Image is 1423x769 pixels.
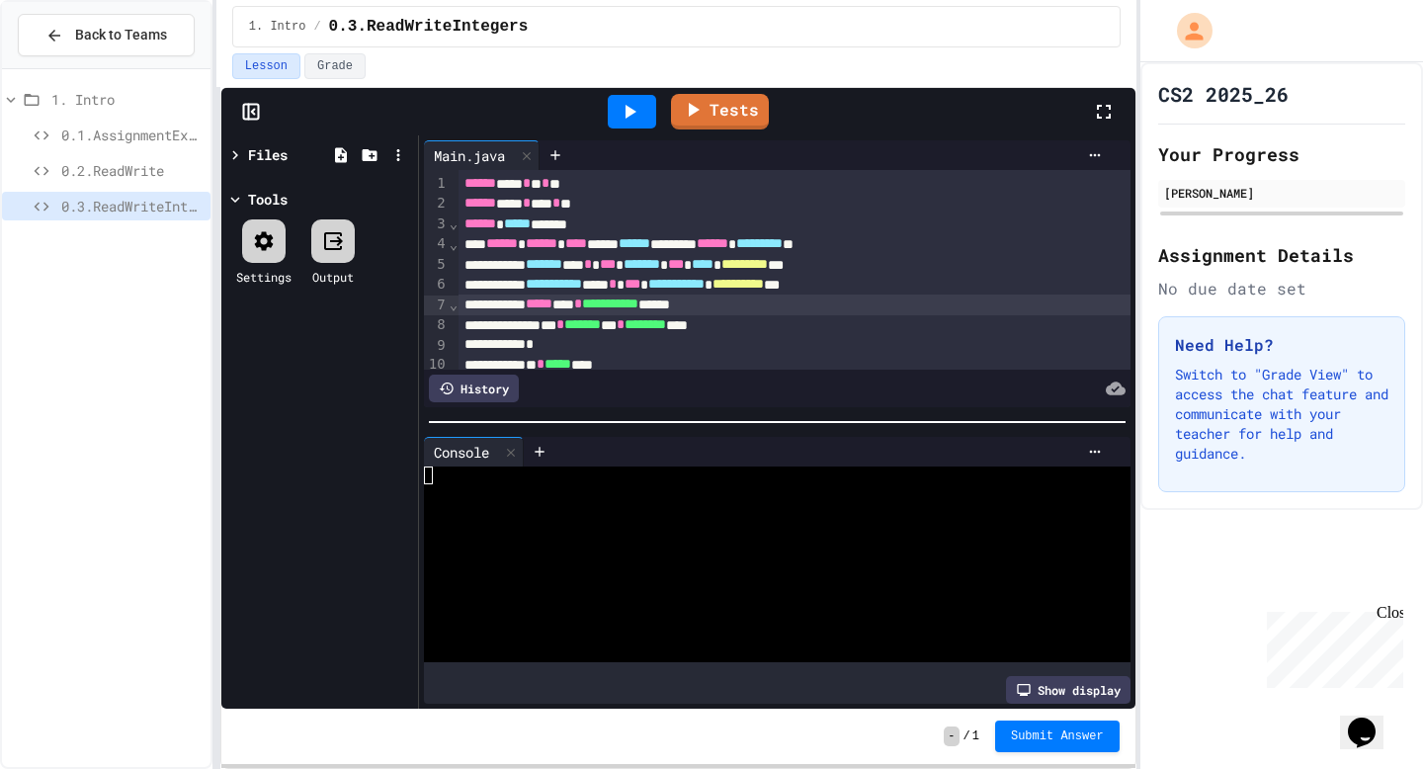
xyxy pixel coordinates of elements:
[972,728,979,744] span: 1
[1158,241,1405,269] h2: Assignment Details
[1006,676,1130,704] div: Show display
[424,214,449,234] div: 3
[61,125,203,145] span: 0.1.AssignmentExample
[995,721,1120,752] button: Submit Answer
[1164,184,1399,202] div: [PERSON_NAME]
[424,194,449,214] div: 2
[248,144,288,165] div: Files
[424,145,515,166] div: Main.java
[1340,690,1403,749] iframe: chat widget
[424,355,449,375] div: 10
[75,25,167,45] span: Back to Teams
[429,375,519,402] div: History
[449,236,459,252] span: Fold line
[304,53,366,79] button: Grade
[1158,80,1289,108] h1: CS2 2025_26
[1156,8,1217,53] div: My Account
[232,53,300,79] button: Lesson
[1259,604,1403,688] iframe: chat widget
[1011,728,1104,744] span: Submit Answer
[424,234,449,254] div: 4
[424,255,449,275] div: 5
[424,336,449,356] div: 9
[424,442,499,463] div: Console
[424,437,524,467] div: Console
[944,726,959,746] span: -
[313,19,320,35] span: /
[236,268,292,286] div: Settings
[424,315,449,335] div: 8
[1158,140,1405,168] h2: Your Progress
[1175,333,1388,357] h3: Need Help?
[1158,277,1405,300] div: No due date set
[424,140,540,170] div: Main.java
[671,94,769,129] a: Tests
[329,15,529,39] span: 0.3.ReadWriteIntegers
[8,8,136,126] div: Chat with us now!Close
[424,296,449,315] div: 7
[963,728,970,744] span: /
[1175,365,1388,464] p: Switch to "Grade View" to access the chat feature and communicate with your teacher for help and ...
[449,215,459,231] span: Fold line
[51,89,203,110] span: 1. Intro
[18,14,195,56] button: Back to Teams
[312,268,354,286] div: Output
[249,19,306,35] span: 1. Intro
[61,196,203,216] span: 0.3.ReadWriteIntegers
[248,189,288,210] div: Tools
[424,174,449,194] div: 1
[424,275,449,295] div: 6
[61,160,203,181] span: 0.2.ReadWrite
[449,297,459,312] span: Fold line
